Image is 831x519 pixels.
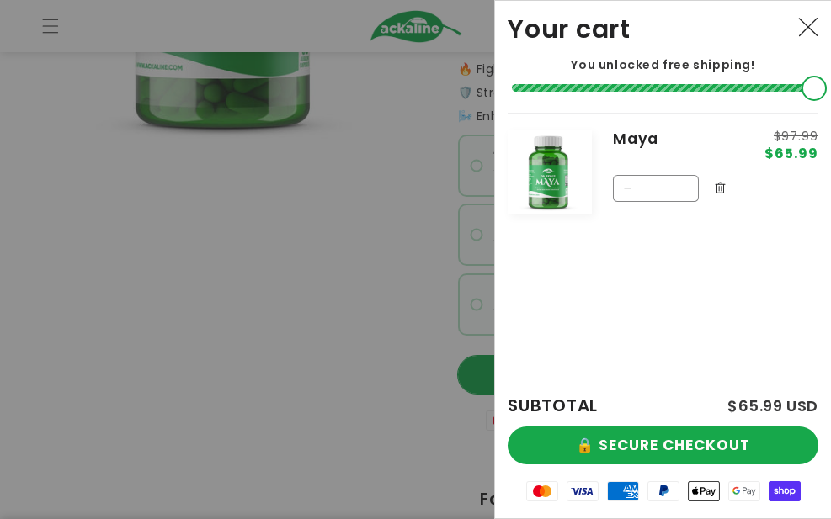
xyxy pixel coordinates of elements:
[641,175,671,202] input: Quantity for Maya
[764,147,818,161] span: $65.99
[508,426,818,464] button: 🔒 SECURE CHECKOUT
[790,9,827,46] button: Close
[508,13,631,45] h2: Your cart
[613,130,743,149] a: Maya
[707,175,732,200] button: Remove Maya
[764,130,818,142] s: $97.99
[508,397,598,414] h2: SUBTOTAL
[508,57,818,72] p: You unlocked free shipping!
[727,399,818,414] p: $65.99 USD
